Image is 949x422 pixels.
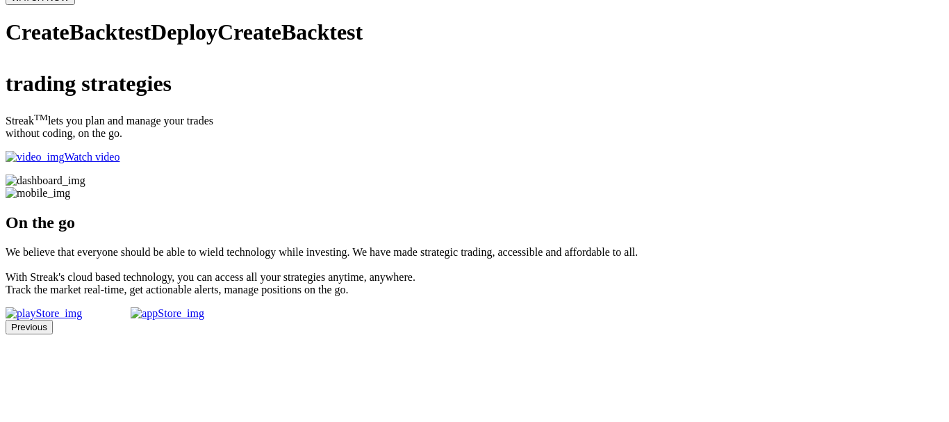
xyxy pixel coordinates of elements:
[6,246,943,296] p: We believe that everyone should be able to wield technology while investing. We have made strateg...
[6,307,82,320] img: playStore_img
[6,187,70,200] img: mobile_img
[6,151,943,163] a: video_imgWatch video
[131,307,204,320] img: appStore_img
[281,19,363,44] span: Backtest
[69,19,151,44] span: Backtest
[6,213,943,232] h2: On the go
[34,112,48,122] sup: TM
[6,71,172,96] span: trading strategies
[217,19,281,44] span: Create
[6,112,943,140] p: Streak lets you plan and manage your trades without coding, on the go.
[6,151,64,163] img: video_img
[6,19,69,44] span: Create
[151,19,217,44] span: Deploy
[6,151,943,163] p: Watch video
[6,175,85,187] img: dashboard_img
[6,320,53,334] button: Previous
